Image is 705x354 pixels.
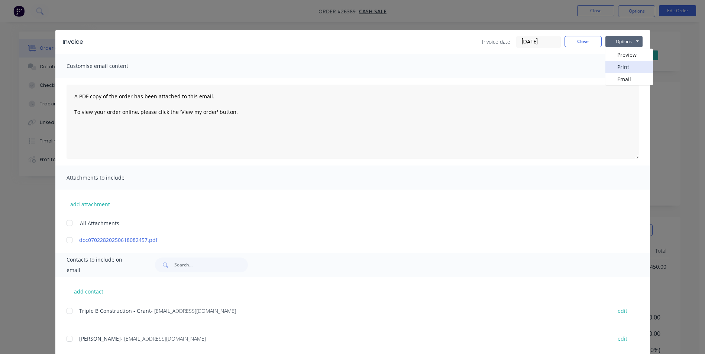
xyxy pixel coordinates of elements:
[63,37,83,46] div: Invoice
[67,286,111,297] button: add contact
[605,73,653,85] button: Email
[605,61,653,73] button: Print
[79,335,121,342] span: [PERSON_NAME]
[67,61,148,71] span: Customise email content
[67,255,137,275] span: Contacts to include on email
[565,36,602,47] button: Close
[67,173,148,183] span: Attachments to include
[80,219,119,227] span: All Attachments
[79,307,151,314] span: Triple B Construction - Grant
[67,85,639,159] textarea: A PDF copy of the order has been attached to this email. To view your order online, please click ...
[613,306,632,316] button: edit
[79,236,604,244] a: doc07022820250618082457.pdf
[482,38,510,46] span: Invoice date
[67,199,114,210] button: add attachment
[174,258,248,272] input: Search...
[151,307,236,314] span: - [EMAIL_ADDRESS][DOMAIN_NAME]
[605,36,643,47] button: Options
[605,49,653,61] button: Preview
[613,334,632,344] button: edit
[121,335,206,342] span: - [EMAIL_ADDRESS][DOMAIN_NAME]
